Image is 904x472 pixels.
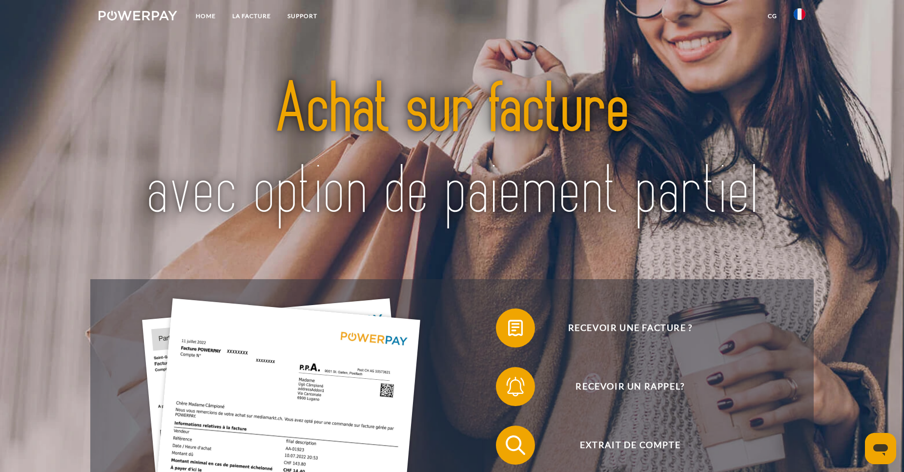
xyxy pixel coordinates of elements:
[279,7,326,25] a: Support
[224,7,279,25] a: LA FACTURE
[99,11,177,21] img: logo-powerpay-white.svg
[503,374,528,399] img: qb_bell.svg
[760,7,785,25] a: CG
[511,308,750,348] span: Recevoir une facture ?
[503,316,528,340] img: qb_bill.svg
[496,426,750,465] button: Extrait de compte
[496,367,750,406] button: Recevoir un rappel?
[496,308,750,348] button: Recevoir une facture ?
[134,47,771,255] img: title-powerpay_fr.svg
[794,8,805,20] img: fr
[503,433,528,457] img: qb_search.svg
[865,433,896,464] iframe: Bouton de lancement de la fenêtre de messagerie
[511,367,750,406] span: Recevoir un rappel?
[187,7,224,25] a: Home
[511,426,750,465] span: Extrait de compte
